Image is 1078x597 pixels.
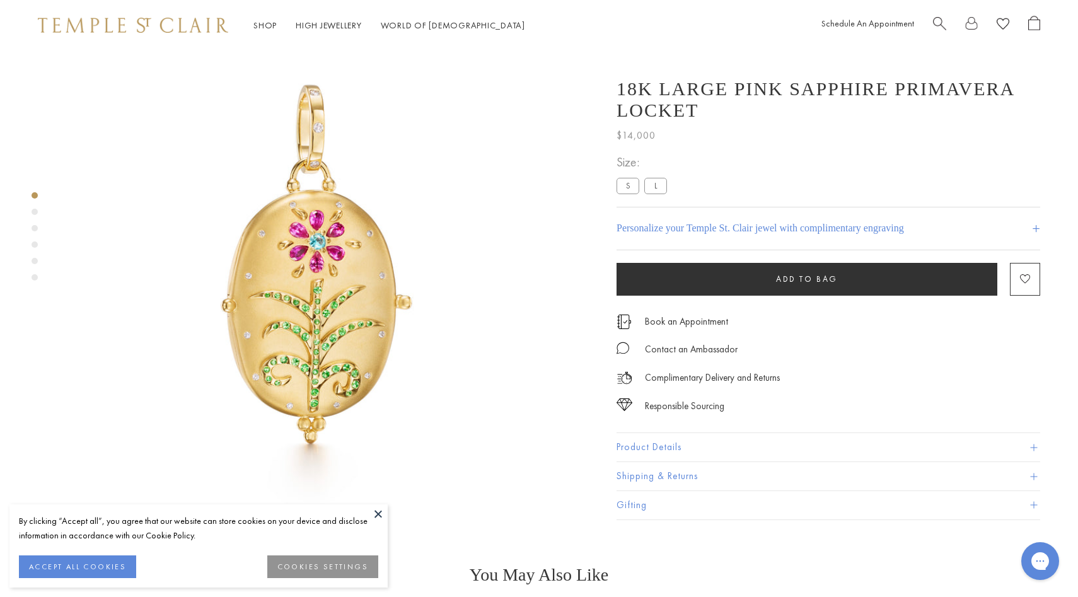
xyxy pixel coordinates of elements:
[1032,217,1040,240] h4: +
[617,263,997,296] button: Add to bag
[645,342,738,357] div: Contact an Ambassador
[821,18,914,29] a: Schedule An Appointment
[19,514,378,543] div: By clicking “Accept all”, you agree that our website can store cookies on your device and disclos...
[19,555,136,578] button: ACCEPT ALL COOKIES
[644,178,667,194] label: L
[617,370,632,386] img: icon_delivery.svg
[32,189,38,291] div: Product gallery navigation
[645,398,724,414] div: Responsible Sourcing
[776,274,838,284] span: Add to bag
[617,221,904,236] h4: Personalize your Temple St. Clair jewel with complimentary engraving
[617,491,1040,519] button: Gifting
[933,16,946,35] a: Search
[267,555,378,578] button: COOKIES SETTINGS
[617,342,629,354] img: MessageIcon-01_2.svg
[617,398,632,411] img: icon_sourcing.svg
[296,20,362,31] a: High JewelleryHigh Jewellery
[1015,538,1065,584] iframe: Gorgias live chat messenger
[253,20,277,31] a: ShopShop
[253,18,525,33] nav: Main navigation
[38,18,228,33] img: Temple St. Clair
[381,20,525,31] a: World of [DEMOGRAPHIC_DATA]World of [DEMOGRAPHIC_DATA]
[50,565,1028,585] h3: You May Also Like
[997,16,1009,35] a: View Wishlist
[617,462,1040,490] button: Shipping & Returns
[617,127,656,144] span: $14,000
[1028,16,1040,35] a: Open Shopping Bag
[645,315,728,328] a: Book an Appointment
[617,434,1040,462] button: Product Details
[645,370,780,386] p: Complimentary Delivery and Returns
[617,152,672,173] span: Size:
[617,78,1040,121] h1: 18K Large Pink Sapphire Primavera Locket
[617,178,639,194] label: S
[617,315,632,329] img: icon_appointment.svg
